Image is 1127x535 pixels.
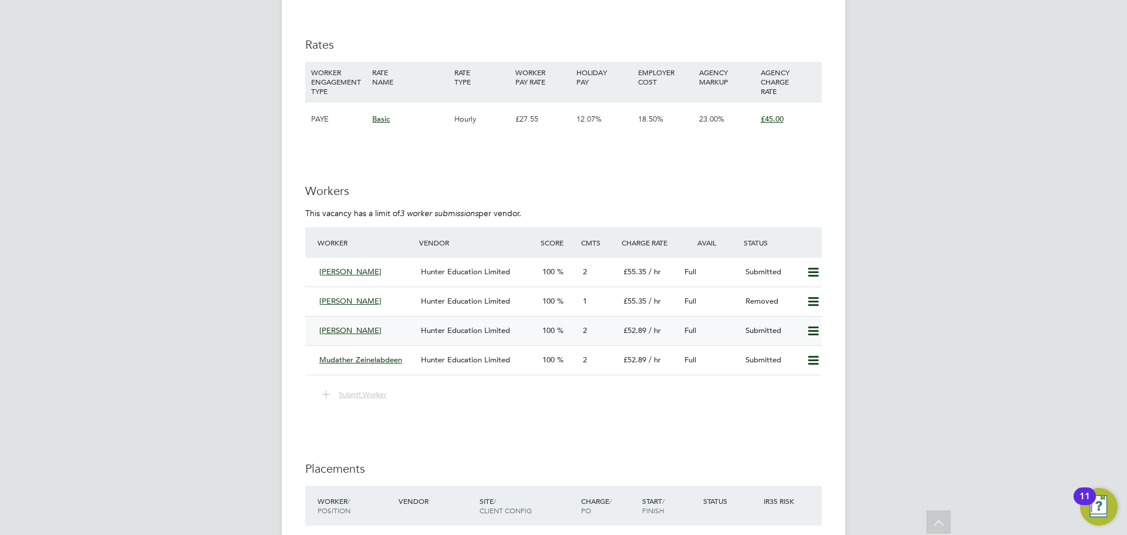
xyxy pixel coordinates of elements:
span: [PERSON_NAME] [319,325,382,335]
span: / hr [649,267,661,277]
div: Worker [315,490,396,521]
h3: Workers [305,183,822,198]
div: Avail [680,232,741,253]
div: Submitted [741,351,802,370]
span: Submit Worker [339,389,386,399]
span: / hr [649,355,661,365]
span: / Client Config [480,496,532,515]
div: WORKER ENGAGEMENT TYPE [308,62,369,102]
div: Vendor [416,232,538,253]
span: 100 [542,267,555,277]
div: Submitted [741,263,802,282]
span: / Finish [642,496,664,515]
span: 1 [583,296,587,306]
span: 18.50% [638,114,663,124]
span: 23.00% [699,114,724,124]
div: AGENCY CHARGE RATE [758,62,819,102]
div: Worker [315,232,416,253]
div: WORKER PAY RATE [512,62,573,92]
h3: Rates [305,37,822,52]
span: Basic [372,114,390,124]
span: Hunter Education Limited [421,355,510,365]
div: HOLIDAY PAY [573,62,635,92]
button: Open Resource Center, 11 new notifications [1080,488,1118,526]
span: Full [684,267,696,277]
div: Status [741,232,822,253]
span: Mudather Zeinelabdeen [319,355,402,365]
span: / hr [649,325,661,335]
span: Hunter Education Limited [421,296,510,306]
span: 100 [542,325,555,335]
div: Vendor [396,490,477,512]
span: £52.89 [623,355,646,365]
div: Site [477,490,578,521]
div: Start [639,490,700,521]
div: EMPLOYER COST [635,62,696,92]
span: Hunter Education Limited [421,325,510,335]
span: / PO [581,496,612,515]
div: Cmts [578,232,619,253]
span: 100 [542,355,555,365]
div: 11 [1079,496,1090,512]
div: £27.55 [512,102,573,136]
div: Removed [741,292,802,311]
div: AGENCY MARKUP [696,62,757,92]
button: Submit Worker [314,387,396,402]
div: Score [538,232,578,253]
div: PAYE [308,102,369,136]
div: Status [700,490,761,512]
span: £45.00 [761,114,784,124]
span: / Position [318,496,350,515]
span: £55.35 [623,267,646,277]
span: 2 [583,267,587,277]
div: Charge Rate [619,232,680,253]
span: [PERSON_NAME] [319,267,382,277]
div: RATE NAME [369,62,451,92]
div: Charge [578,490,639,521]
span: 2 [583,355,587,365]
div: Submitted [741,321,802,341]
div: Hourly [451,102,512,136]
span: 100 [542,296,555,306]
span: £55.35 [623,296,646,306]
span: 12.07% [576,114,602,124]
span: Full [684,296,696,306]
span: 2 [583,325,587,335]
span: / hr [649,296,661,306]
div: IR35 Risk [761,490,801,512]
p: This vacancy has a limit of per vendor. [305,208,822,218]
em: 3 worker submissions [400,208,478,218]
span: Hunter Education Limited [421,267,510,277]
span: Full [684,355,696,365]
span: £52.89 [623,325,646,335]
h3: Placements [305,461,822,476]
div: RATE TYPE [451,62,512,92]
span: [PERSON_NAME] [319,296,382,306]
span: Full [684,325,696,335]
